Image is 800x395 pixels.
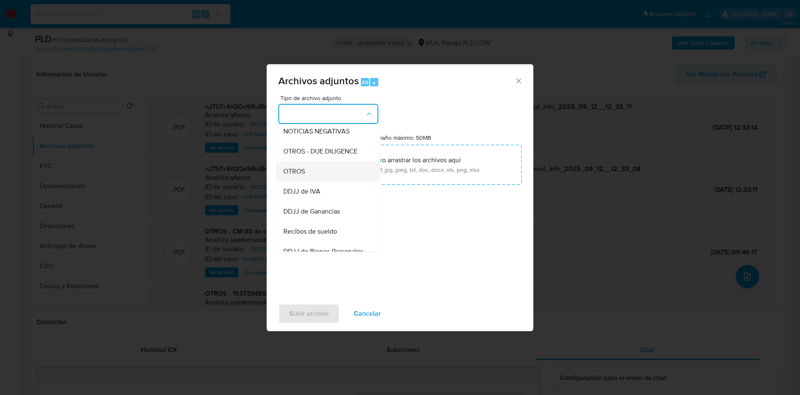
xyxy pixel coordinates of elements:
span: Alt [362,78,368,86]
span: Recibos de sueldo [283,227,337,236]
span: NOTICIAS NEGATIVAS [283,127,350,136]
label: Tamaño máximo: 50MB [372,134,431,141]
span: OTROS - DUE DILIGENCE [283,147,357,156]
span: OTROS [283,167,305,176]
button: Cancelar [343,304,392,324]
span: a [372,78,375,86]
span: DDJJ de Bienes Personales [283,247,363,256]
span: DDJJ de IVA [283,187,320,196]
span: Archivos adjuntos [278,73,359,88]
button: Cerrar [515,77,522,84]
span: DDJJ de Ganancias [283,207,340,216]
span: Cancelar [354,304,381,323]
span: Tipo de archivo adjunto [280,95,380,101]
